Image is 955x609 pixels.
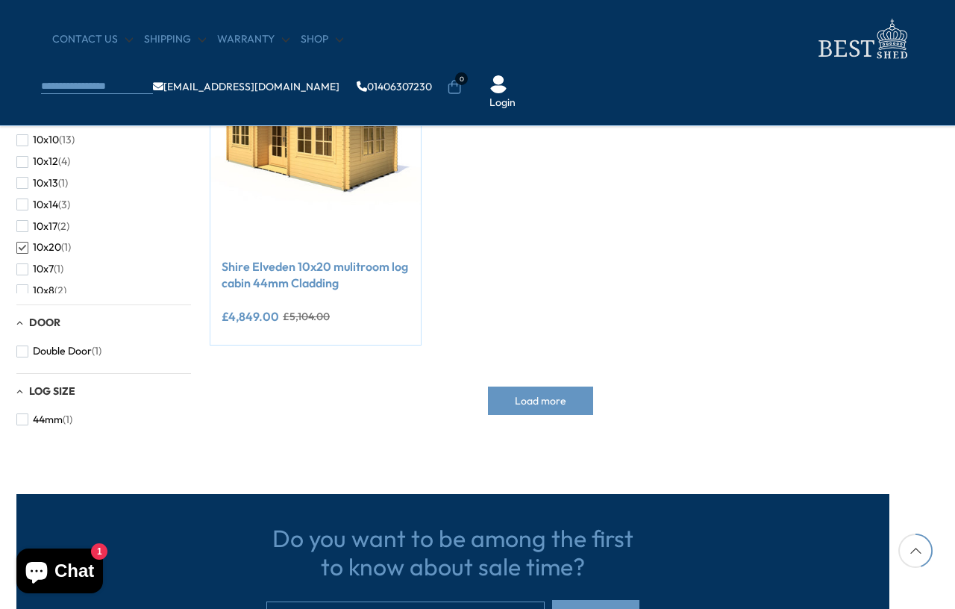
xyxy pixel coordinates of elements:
span: (3) [58,199,70,211]
span: (2) [54,284,66,297]
img: User Icon [489,75,507,93]
button: 10x10 [16,129,75,151]
span: 10x8 [33,284,54,297]
img: logo [810,15,914,63]
span: 10x14 [33,199,58,211]
a: Shipping [144,32,206,47]
button: 10x8 [16,280,66,302]
span: 10x12 [33,155,58,168]
img: Shire Elveden 10x20 mulitroom log cabin 44mm Cladding - Best Shed [210,37,421,247]
a: [EMAIL_ADDRESS][DOMAIN_NAME] [153,81,339,92]
span: 10x7 [33,263,54,275]
span: (1) [92,345,101,357]
span: 10x17 [33,220,57,233]
a: 01406307230 [357,81,432,92]
button: Load more [488,387,593,415]
a: 0 [447,80,462,95]
span: (1) [61,241,71,254]
a: CONTACT US [52,32,133,47]
button: 10x12 [16,151,70,172]
a: Shop [301,32,343,47]
span: Door [29,316,60,329]
button: 44mm [16,409,72,431]
span: 10x10 [33,134,59,146]
h3: Do you want to be among the first to know about sale time? [266,524,639,581]
button: 10x13 [16,172,68,194]
a: Shire Elveden 10x20 mulitroom log cabin 44mm Cladding [222,258,410,292]
del: £5,104.00 [283,311,330,322]
span: 10x20 [33,241,61,254]
button: 10x20 [16,237,71,258]
button: Double Door [16,340,101,362]
span: 44mm [33,413,63,426]
a: Warranty [217,32,289,47]
inbox-online-store-chat: Shopify online store chat [12,549,107,597]
span: 0 [455,72,468,85]
span: Double Door [33,345,92,357]
button: 10x14 [16,194,70,216]
span: 10x13 [33,177,58,190]
span: (1) [58,177,68,190]
button: 10x7 [16,258,63,280]
span: (13) [59,134,75,146]
span: Log Size [29,384,75,398]
a: Login [489,96,516,110]
span: (4) [58,155,70,168]
button: 10x17 [16,216,69,237]
span: (1) [63,413,72,426]
span: (2) [57,220,69,233]
span: (1) [54,263,63,275]
span: Load more [515,396,566,406]
ins: £4,849.00 [222,310,279,322]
